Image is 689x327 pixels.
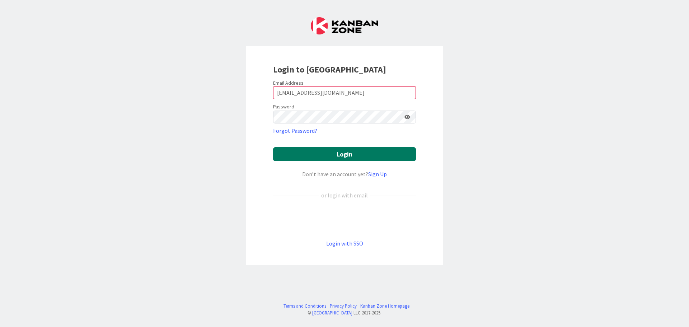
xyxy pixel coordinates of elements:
[360,303,409,309] a: Kanban Zone Homepage
[269,211,420,227] iframe: Kirjaudu Google-tilillä -painike
[326,240,363,247] a: Login with SSO
[273,80,304,86] label: Email Address
[319,191,370,200] div: or login with email
[273,103,294,111] label: Password
[312,310,352,316] a: [GEOGRAPHIC_DATA]
[283,303,326,309] a: Terms and Conditions
[368,170,387,178] a: Sign Up
[273,170,416,178] div: Don’t have an account yet?
[280,309,409,316] div: © LLC 2017- 2025 .
[311,17,378,34] img: Kanban Zone
[273,147,416,161] button: Login
[330,303,357,309] a: Privacy Policy
[273,64,386,75] b: Login to [GEOGRAPHIC_DATA]
[273,126,317,135] a: Forgot Password?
